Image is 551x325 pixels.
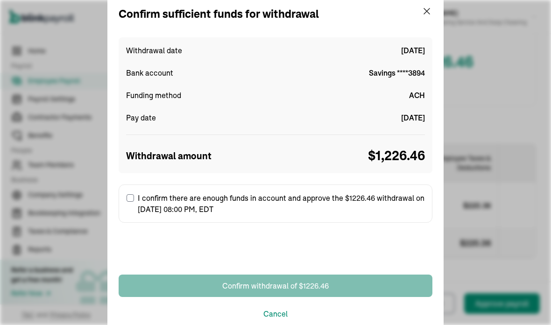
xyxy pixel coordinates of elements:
[126,90,181,101] span: Funding method
[126,149,212,163] span: Withdrawal amount
[126,45,182,56] span: Withdrawal date
[409,90,425,101] span: ACH
[126,112,156,123] span: Pay date
[401,112,425,123] span: [DATE]
[127,194,134,202] input: I confirm there are enough funds in account and approve the $1226.46 withdrawal on [DATE] 08:00 P...
[119,6,319,22] div: Confirm sufficient funds for withdrawal
[119,184,432,223] label: I confirm there are enough funds in account and approve the $1226.46 withdrawal on [DATE] 08:00 P...
[368,146,425,166] span: $ 1,226.46
[263,308,288,319] button: Cancel
[126,67,173,78] span: Bank account
[401,45,425,56] span: [DATE]
[222,280,329,291] div: Confirm withdrawal of $1226.46
[119,275,432,297] button: Confirm withdrawal of $1226.46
